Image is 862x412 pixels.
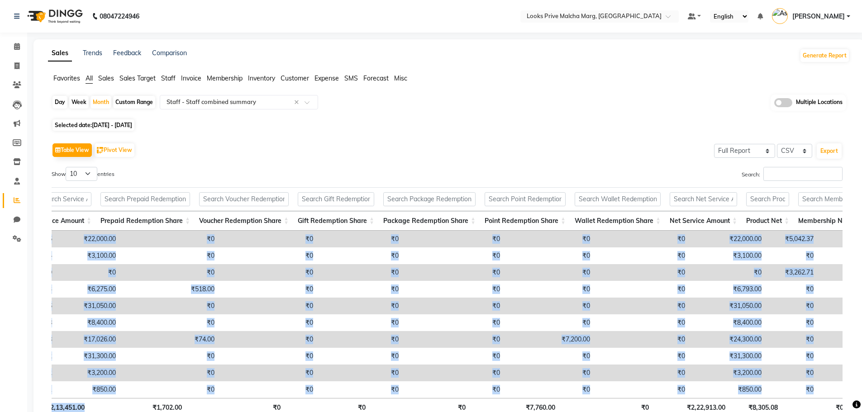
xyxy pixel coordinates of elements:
[119,74,156,82] span: Sales Target
[96,211,195,231] th: Prepaid Redemption Share: activate to sort column ascending
[318,281,403,298] td: ₹0
[595,331,690,348] td: ₹0
[152,49,187,57] a: Comparison
[394,74,407,82] span: Misc
[766,264,818,281] td: ₹3,262.71
[57,331,120,348] td: ₹17,026.00
[52,96,67,109] div: Day
[505,298,595,314] td: ₹0
[120,264,219,281] td: ₹0
[485,192,566,206] input: Search Point Redemption Share
[57,298,120,314] td: ₹31,050.00
[53,74,80,82] span: Favorites
[742,167,843,181] label: Search:
[766,381,818,398] td: ₹0
[57,247,120,264] td: ₹3,100.00
[595,298,690,314] td: ₹0
[403,348,505,365] td: ₹0
[595,314,690,331] td: ₹0
[318,264,403,281] td: ₹0
[746,192,789,206] input: Search Product Net
[480,211,570,231] th: Point Redemption Share: activate to sort column ascending
[772,8,788,24] img: Ashish Chaurasia
[318,231,403,247] td: ₹0
[318,298,403,314] td: ₹0
[248,74,275,82] span: Inventory
[219,298,318,314] td: ₹0
[100,4,139,29] b: 08047224946
[690,381,766,398] td: ₹850.00
[120,365,219,381] td: ₹0
[120,331,219,348] td: ₹74.00
[690,314,766,331] td: ₹8,400.00
[219,314,318,331] td: ₹0
[766,281,818,298] td: ₹0
[690,247,766,264] td: ₹3,100.00
[505,281,595,298] td: ₹0
[595,247,690,264] td: ₹0
[800,49,849,62] button: Generate Report
[92,122,132,128] span: [DATE] - [DATE]
[69,96,89,109] div: Week
[219,331,318,348] td: ₹0
[575,192,661,206] input: Search Wallet Redemption Share
[379,211,480,231] th: Package Redemption Share: activate to sort column ascending
[219,381,318,398] td: ₹0
[690,231,766,247] td: ₹22,000.00
[690,348,766,365] td: ₹31,300.00
[90,96,111,109] div: Month
[505,348,595,365] td: ₹0
[318,365,403,381] td: ₹0
[318,247,403,264] td: ₹0
[98,74,114,82] span: Sales
[763,167,843,181] input: Search:
[505,331,595,348] td: ₹7,200.00
[690,281,766,298] td: ₹6,793.00
[505,381,595,398] td: ₹0
[113,96,155,109] div: Custom Range
[595,281,690,298] td: ₹0
[57,381,120,398] td: ₹850.00
[219,247,318,264] td: ₹0
[766,298,818,314] td: ₹0
[57,264,120,281] td: ₹0
[120,381,219,398] td: ₹0
[113,49,141,57] a: Feedback
[120,281,219,298] td: ₹518.00
[505,231,595,247] td: ₹0
[95,143,134,157] button: Pivot View
[66,167,97,181] select: Showentries
[690,331,766,348] td: ₹24,300.00
[83,49,102,57] a: Trends
[570,211,665,231] th: Wallet Redemption Share: activate to sort column ascending
[120,247,219,264] td: ₹0
[57,365,120,381] td: ₹3,200.00
[505,314,595,331] td: ₹0
[403,231,505,247] td: ₹0
[505,264,595,281] td: ₹0
[100,192,190,206] input: Search Prepaid Redemption Share
[403,281,505,298] td: ₹0
[794,211,860,231] th: Membership Net: activate to sort column ascending
[57,231,120,247] td: ₹22,000.00
[665,211,742,231] th: Net Service Amount: activate to sort column ascending
[383,192,476,206] input: Search Package Redemption Share
[120,348,219,365] td: ₹0
[817,143,842,159] button: Export
[403,331,505,348] td: ₹0
[52,167,114,181] label: Show entries
[766,247,818,264] td: ₹0
[281,74,309,82] span: Customer
[298,192,374,206] input: Search Gift Redemption Share
[344,74,358,82] span: SMS
[505,365,595,381] td: ₹0
[792,12,845,21] span: [PERSON_NAME]
[798,192,856,206] input: Search Membership Net
[219,281,318,298] td: ₹0
[37,192,91,206] input: Search Service Amount
[57,314,120,331] td: ₹8,400.00
[690,264,766,281] td: ₹0
[219,264,318,281] td: ₹0
[199,192,289,206] input: Search Voucher Redemption Share
[161,74,176,82] span: Staff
